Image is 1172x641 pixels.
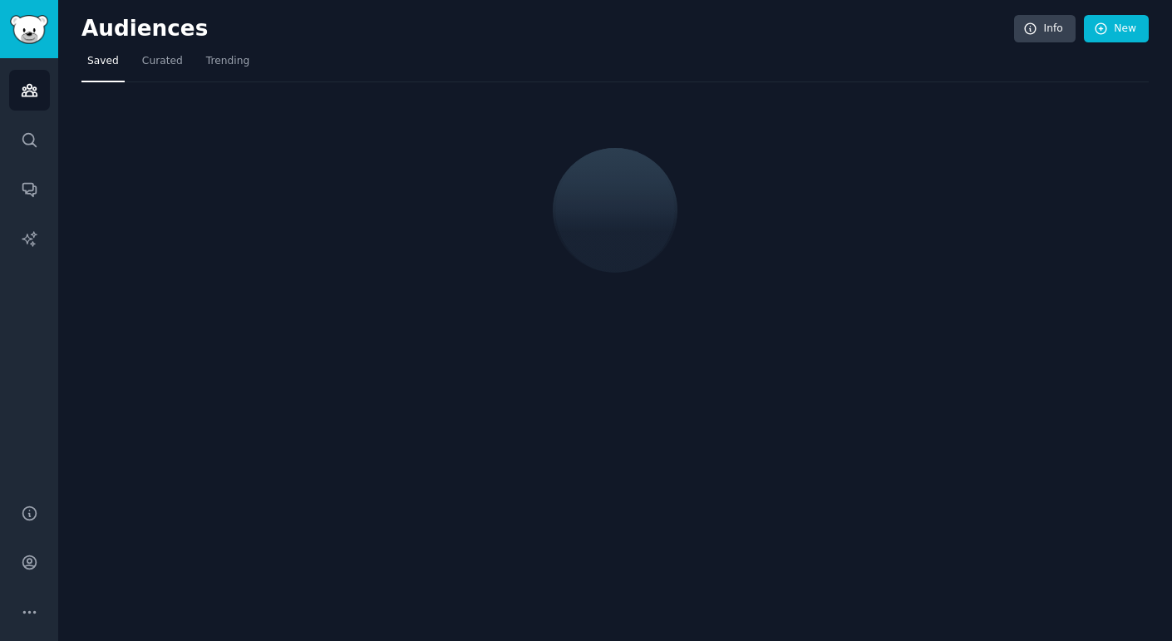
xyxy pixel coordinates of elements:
h2: Audiences [81,16,1014,42]
a: Trending [200,48,255,82]
span: Curated [142,54,183,69]
a: Info [1014,15,1076,43]
span: Saved [87,54,119,69]
img: GummySearch logo [10,15,48,44]
span: Trending [206,54,249,69]
a: Saved [81,48,125,82]
a: New [1084,15,1149,43]
a: Curated [136,48,189,82]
